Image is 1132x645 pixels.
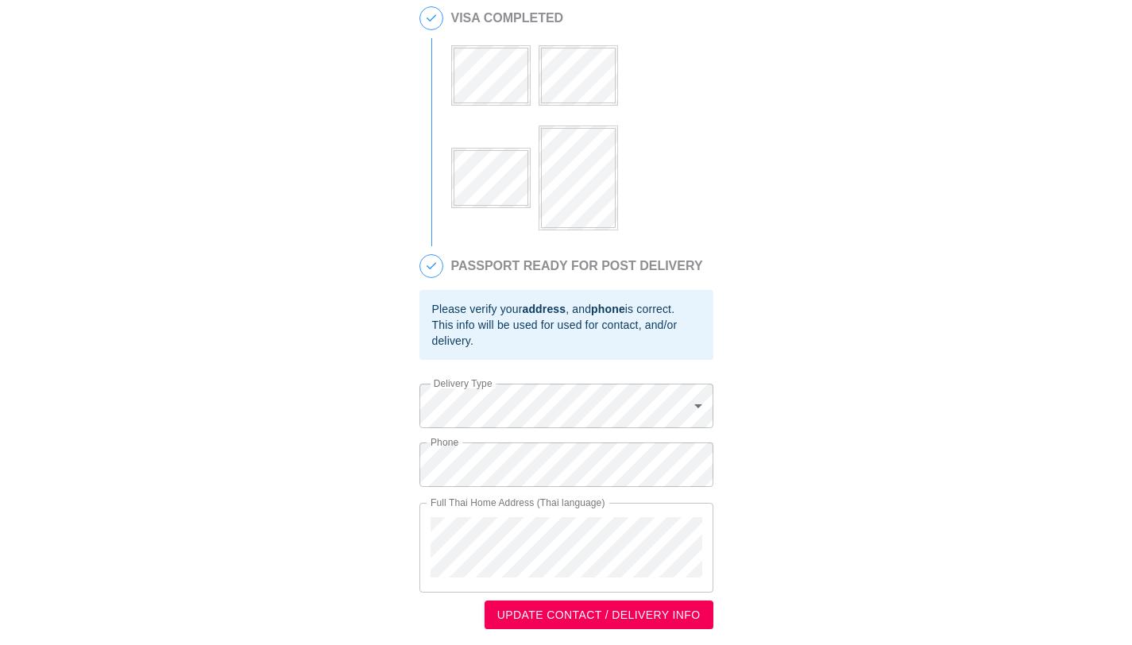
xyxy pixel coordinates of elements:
span: 5 [420,255,442,277]
h2: PASSPORT READY FOR POST DELIVERY [451,259,703,273]
b: address [522,303,566,315]
b: phone [591,303,625,315]
span: UPDATE CONTACT / DELIVERY INFO [497,605,701,625]
div: Please verify your , and is correct. [432,301,701,317]
div: This info will be used for used for contact, and/or delivery. [432,317,701,349]
span: 4 [420,7,442,29]
button: UPDATE CONTACT / DELIVERY INFO [485,601,713,630]
h2: VISA COMPLETED [451,11,705,25]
